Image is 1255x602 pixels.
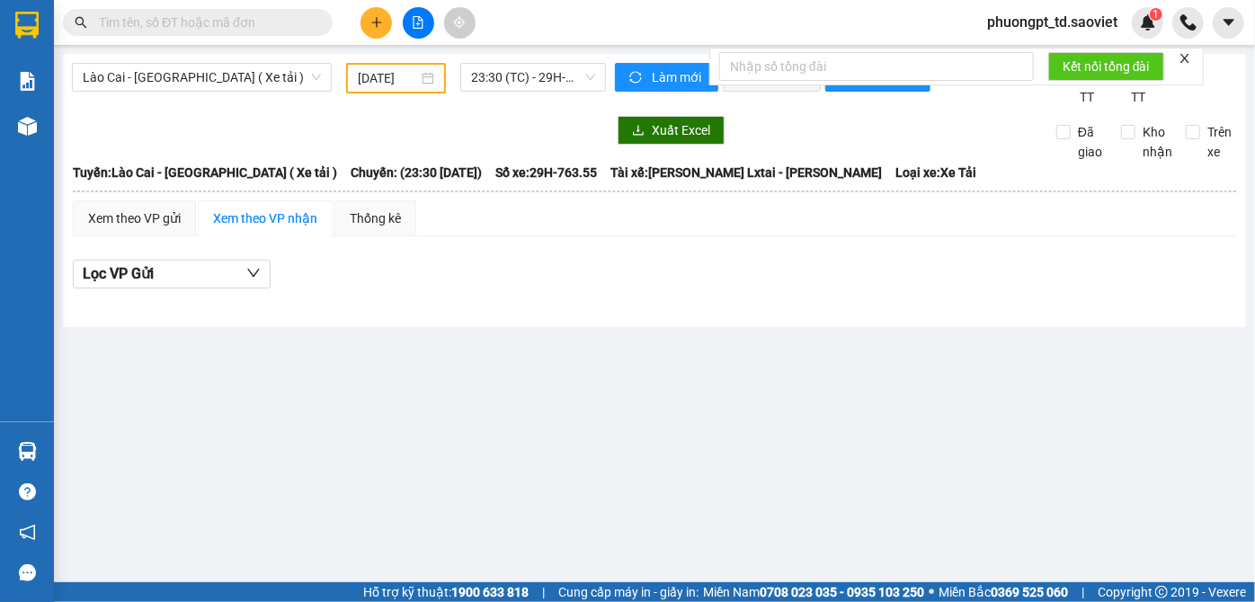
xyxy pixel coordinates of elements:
[246,266,261,280] span: down
[453,16,466,29] span: aim
[73,165,337,180] b: Tuyến: Lào Cai - [GEOGRAPHIC_DATA] ( Xe tải )
[629,71,645,85] span: sync
[451,585,529,599] strong: 1900 633 818
[1221,14,1237,31] span: caret-down
[18,442,37,461] img: warehouse-icon
[1063,57,1150,76] span: Kết nối tổng đài
[75,16,87,29] span: search
[895,163,976,182] span: Loại xe: Xe Tải
[652,120,710,140] span: Xuất Excel
[1200,122,1239,162] span: Trên xe
[618,116,725,145] button: downloadXuất Excel
[99,13,311,32] input: Tìm tên, số ĐT hoặc mã đơn
[973,11,1132,33] span: phuongpt_td.saoviet
[558,582,699,602] span: Cung cấp máy in - giấy in:
[1135,122,1179,162] span: Kho nhận
[444,7,476,39] button: aim
[1081,582,1084,602] span: |
[929,589,934,596] span: ⚪️
[403,7,434,39] button: file-add
[615,63,718,92] button: syncLàm mới
[1213,7,1244,39] button: caret-down
[88,208,181,228] div: Xem theo VP gửi
[18,117,37,136] img: warehouse-icon
[83,64,321,91] span: Lào Cai - Hà Nội ( Xe tải )
[213,208,317,228] div: Xem theo VP nhận
[1071,122,1109,162] span: Đã giao
[412,16,424,29] span: file-add
[1155,586,1168,598] span: copyright
[652,67,704,87] span: Làm mới
[360,7,392,39] button: plus
[991,585,1068,599] strong: 0369 525 060
[542,582,545,602] span: |
[350,208,401,228] div: Thống kê
[358,68,418,88] input: 22/11/2022
[363,582,529,602] span: Hỗ trợ kỹ thuật:
[351,163,482,182] span: Chuyến: (23:30 [DATE])
[1150,8,1162,21] sup: 1
[1048,52,1164,81] button: Kết nối tổng đài
[939,582,1068,602] span: Miền Bắc
[1179,52,1191,65] span: close
[19,483,36,500] span: question-circle
[719,52,1034,81] input: Nhập số tổng đài
[760,585,924,599] strong: 0708 023 035 - 0935 103 250
[632,124,645,138] span: download
[18,72,37,91] img: solution-icon
[83,262,154,285] span: Lọc VP Gửi
[19,524,36,541] span: notification
[370,16,383,29] span: plus
[471,64,595,91] span: 23:30 (TC) - 29H-763.55
[73,260,271,288] button: Lọc VP Gửi
[1180,14,1197,31] img: phone-icon
[19,564,36,581] span: message
[610,163,882,182] span: Tài xế: [PERSON_NAME] Lxtai - [PERSON_NAME]
[703,582,924,602] span: Miền Nam
[495,163,597,182] span: Số xe: 29H-763.55
[1140,14,1156,31] img: icon-new-feature
[15,12,39,39] img: logo-vxr
[1153,8,1159,21] span: 1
